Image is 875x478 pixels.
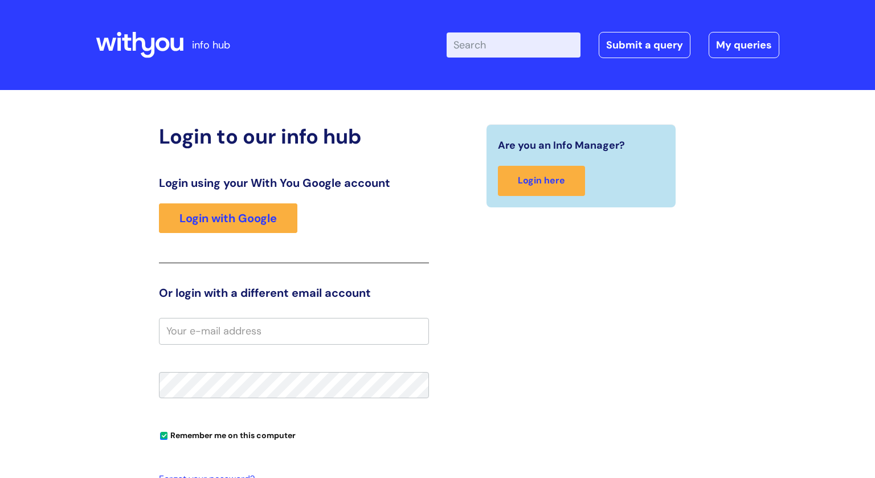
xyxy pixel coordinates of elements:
[159,318,429,344] input: Your e-mail address
[599,32,690,58] a: Submit a query
[192,36,230,54] p: info hub
[498,166,585,196] a: Login here
[498,136,625,154] span: Are you an Info Manager?
[709,32,779,58] a: My queries
[159,203,297,233] a: Login with Google
[159,286,429,300] h3: Or login with a different email account
[160,432,167,440] input: Remember me on this computer
[159,124,429,149] h2: Login to our info hub
[447,32,580,58] input: Search
[159,428,296,440] label: Remember me on this computer
[159,426,429,444] div: You can uncheck this option if you're logging in from a shared device
[159,176,429,190] h3: Login using your With You Google account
